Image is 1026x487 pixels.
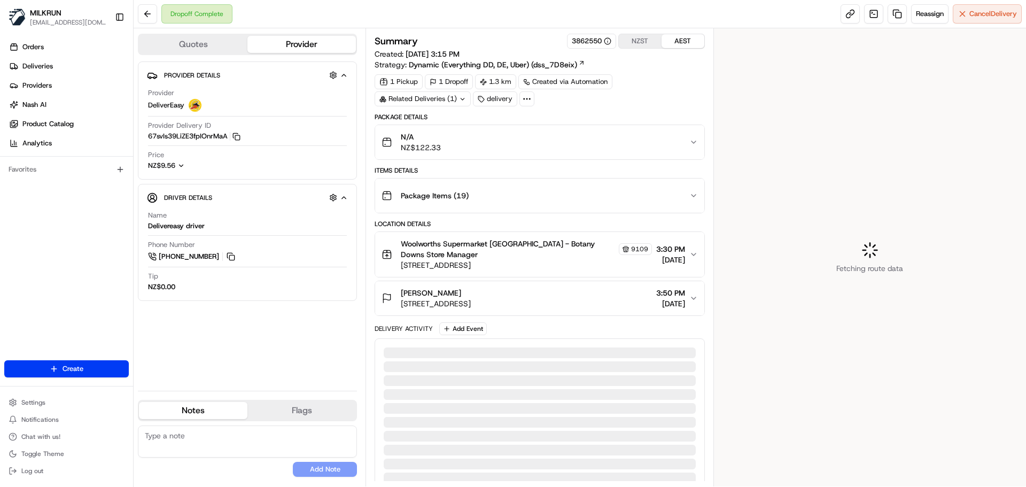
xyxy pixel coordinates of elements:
[147,66,348,84] button: Provider Details
[475,74,516,89] div: 1.3 km
[4,96,133,113] a: Nash AI
[4,77,133,94] a: Providers
[401,190,469,201] span: Package Items ( 19 )
[375,220,704,228] div: Location Details
[63,364,83,374] span: Create
[148,211,167,220] span: Name
[406,49,460,59] span: [DATE] 3:15 PM
[4,115,133,133] a: Product Catalog
[4,58,133,75] a: Deliveries
[22,100,46,110] span: Nash AI
[148,272,158,281] span: Tip
[375,232,704,277] button: Woolworths Supermarket [GEOGRAPHIC_DATA] - Botany Downs Store Manager9109[STREET_ADDRESS]3:30 PM[...
[375,281,704,315] button: [PERSON_NAME][STREET_ADDRESS]3:50 PM[DATE]
[375,74,423,89] div: 1 Pickup
[656,254,685,265] span: [DATE]
[147,189,348,206] button: Driver Details
[148,240,195,250] span: Phone Number
[139,402,247,419] button: Notes
[375,49,460,59] span: Created:
[375,91,471,106] div: Related Deliveries (1)
[21,467,43,475] span: Log out
[148,132,240,141] button: 67svIs39LiZE3fpIOnrMaA
[148,121,211,130] span: Provider Delivery ID
[247,36,356,53] button: Provider
[21,398,45,407] span: Settings
[656,288,685,298] span: 3:50 PM
[836,263,903,274] span: Fetching route data
[9,9,26,26] img: MILKRUN
[662,34,704,48] button: AEST
[953,4,1022,24] button: CancelDelivery
[916,9,944,19] span: Reassign
[4,446,129,461] button: Toggle Theme
[425,74,473,89] div: 1 Dropoff
[22,61,53,71] span: Deliveries
[401,260,651,270] span: [STREET_ADDRESS]
[21,432,60,441] span: Chat with us!
[401,298,471,309] span: [STREET_ADDRESS]
[22,81,52,90] span: Providers
[4,38,133,56] a: Orders
[656,298,685,309] span: [DATE]
[409,59,577,70] span: Dynamic (Everything DD, DE, Uber) (dss_7D8eix)
[375,125,704,159] button: N/ANZ$122.33
[4,360,129,377] button: Create
[518,74,612,89] a: Created via Automation
[4,161,129,178] div: Favorites
[148,88,174,98] span: Provider
[631,245,648,253] span: 9109
[148,150,164,160] span: Price
[375,36,418,46] h3: Summary
[189,99,201,112] img: delivereasy_logo.png
[439,322,487,335] button: Add Event
[22,42,44,52] span: Orders
[401,288,461,298] span: [PERSON_NAME]
[30,18,106,27] button: [EMAIL_ADDRESS][DOMAIN_NAME]
[375,59,585,70] div: Strategy:
[375,113,704,121] div: Package Details
[656,244,685,254] span: 3:30 PM
[4,135,133,152] a: Analytics
[21,415,59,424] span: Notifications
[164,194,212,202] span: Driver Details
[22,138,52,148] span: Analytics
[148,251,237,262] a: [PHONE_NUMBER]
[21,450,64,458] span: Toggle Theme
[148,161,175,170] span: NZ$9.56
[148,282,175,292] div: NZ$0.00
[164,71,220,80] span: Provider Details
[148,221,205,231] div: Delivereasy driver
[572,36,611,46] button: 3862550
[969,9,1017,19] span: Cancel Delivery
[619,34,662,48] button: NZST
[401,142,441,153] span: NZ$122.33
[4,429,129,444] button: Chat with us!
[4,412,129,427] button: Notifications
[401,238,616,260] span: Woolworths Supermarket [GEOGRAPHIC_DATA] - Botany Downs Store Manager
[911,4,949,24] button: Reassign
[148,101,184,110] span: DeliverEasy
[409,59,585,70] a: Dynamic (Everything DD, DE, Uber) (dss_7D8eix)
[4,395,129,410] button: Settings
[22,119,74,129] span: Product Catalog
[473,91,517,106] div: delivery
[139,36,247,53] button: Quotes
[375,166,704,175] div: Items Details
[4,463,129,478] button: Log out
[30,7,61,18] button: MILKRUN
[159,252,219,261] span: [PHONE_NUMBER]
[375,324,433,333] div: Delivery Activity
[401,132,441,142] span: N/A
[148,161,242,171] button: NZ$9.56
[375,179,704,213] button: Package Items (19)
[4,4,111,30] button: MILKRUNMILKRUN[EMAIL_ADDRESS][DOMAIN_NAME]
[247,402,356,419] button: Flags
